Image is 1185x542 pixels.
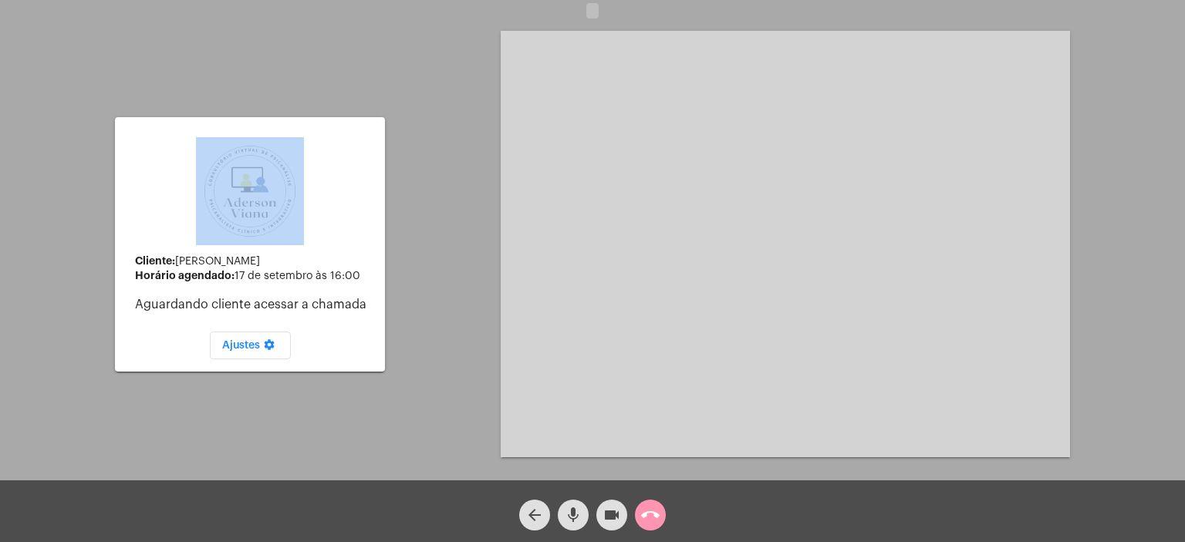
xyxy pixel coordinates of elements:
[135,255,175,266] strong: Cliente:
[525,506,544,524] mat-icon: arrow_back
[210,332,291,359] button: Ajustes
[135,270,235,281] strong: Horário agendado:
[564,506,582,524] mat-icon: mic
[135,255,373,268] div: [PERSON_NAME]
[641,506,660,524] mat-icon: call_end
[603,506,621,524] mat-icon: videocam
[196,137,304,245] img: d7e3195d-0907-1efa-a796-b593d293ae59.png
[135,270,373,282] div: 17 de setembro às 16:00
[222,340,279,351] span: Ajustes
[260,338,279,357] mat-icon: settings
[135,298,373,311] p: Aguardando cliente acessar a chamada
